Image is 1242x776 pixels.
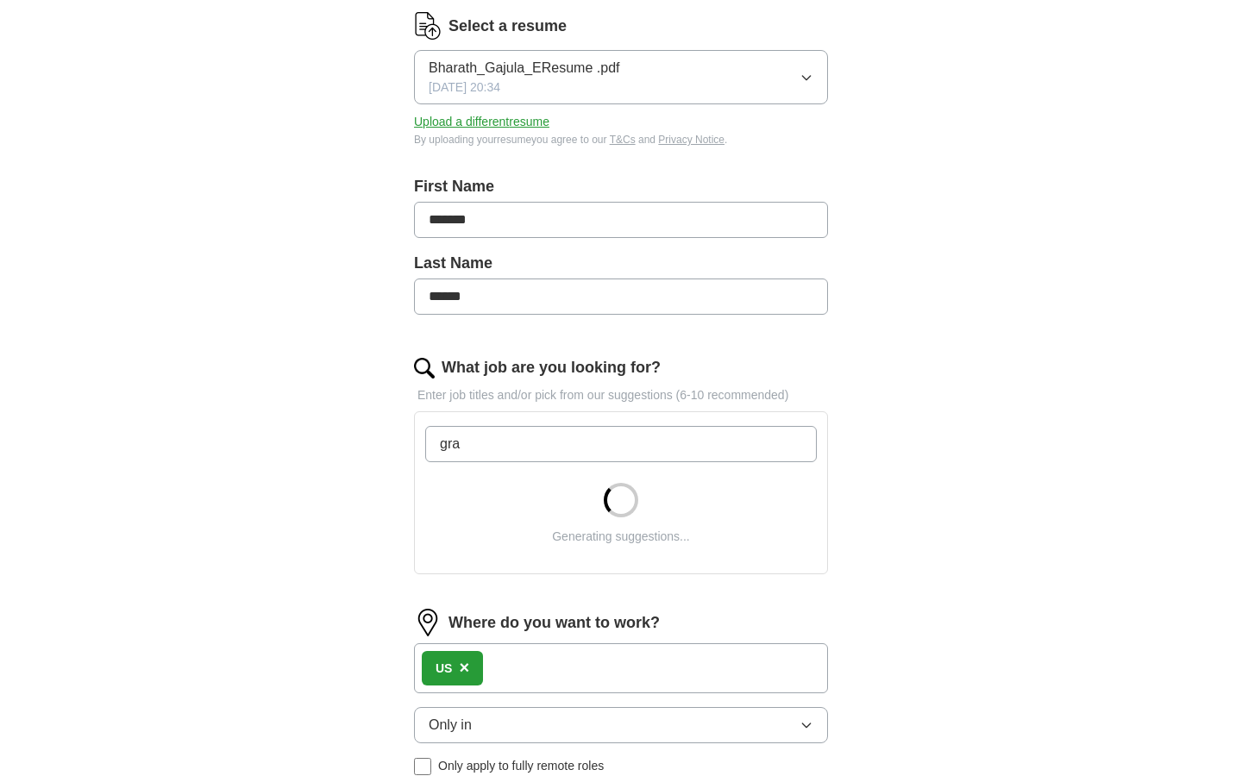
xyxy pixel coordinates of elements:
[414,50,828,104] button: Bharath_Gajula_EResume .pdf[DATE] 20:34
[442,356,661,379] label: What job are you looking for?
[414,609,442,636] img: location.png
[552,528,690,546] div: Generating suggestions...
[414,358,435,379] img: search.png
[429,715,472,735] span: Only in
[414,12,442,40] img: CV Icon
[414,386,828,404] p: Enter job titles and/or pick from our suggestions (6-10 recommended)
[438,757,604,775] span: Only apply to fully remote roles
[414,132,828,147] div: By uploading your resume you agree to our and .
[448,611,660,635] label: Where do you want to work?
[459,655,469,681] button: ×
[414,758,431,775] input: Only apply to fully remote roles
[414,175,828,198] label: First Name
[414,707,828,743] button: Only in
[658,134,724,146] a: Privacy Notice
[610,134,636,146] a: T&Cs
[425,426,817,462] input: Type a job title and press enter
[459,658,469,677] span: ×
[414,113,549,131] button: Upload a differentresume
[414,252,828,275] label: Last Name
[429,78,500,97] span: [DATE] 20:34
[448,15,567,38] label: Select a resume
[429,58,619,78] span: Bharath_Gajula_EResume .pdf
[436,660,452,678] div: US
